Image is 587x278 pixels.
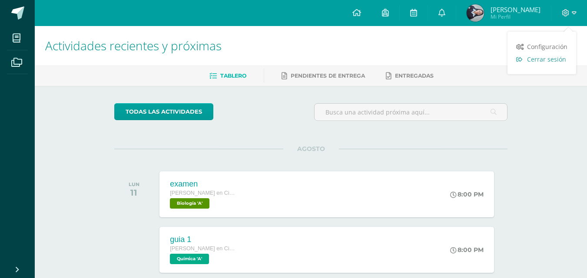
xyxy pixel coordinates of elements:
div: examen [170,180,235,189]
span: Tablero [220,72,246,79]
span: Biología 'A' [170,198,209,209]
div: 8:00 PM [450,246,484,254]
span: [PERSON_NAME] [491,5,541,14]
span: Cerrar sesión [527,55,566,63]
span: [PERSON_NAME] en Ciencias Biológicas [PERSON_NAME]. CCLL en Ciencias Biológicas [170,245,235,252]
a: Cerrar sesión [507,53,576,65]
div: guia 1 [170,235,235,244]
span: Actividades recientes y próximas [45,37,222,54]
span: [PERSON_NAME] en Ciencias Biológicas [PERSON_NAME]. CCLL en Ciencias Biológicas [170,190,235,196]
span: Mi Perfil [491,13,541,20]
a: todas las Actividades [114,103,213,120]
a: Pendientes de entrega [282,69,365,83]
span: Química 'A' [170,254,209,264]
img: 74cfd3c7b2bb0b259d5a032210e8a20c.png [467,4,484,22]
input: Busca una actividad próxima aquí... [315,104,507,121]
div: LUN [129,181,139,187]
div: 8:00 PM [450,190,484,198]
span: AGOSTO [283,145,339,153]
a: Configuración [507,40,576,53]
a: Tablero [209,69,246,83]
span: Entregadas [395,72,434,79]
a: Entregadas [386,69,434,83]
div: 11 [129,187,139,198]
span: Configuración [527,43,567,51]
span: Pendientes de entrega [291,72,365,79]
